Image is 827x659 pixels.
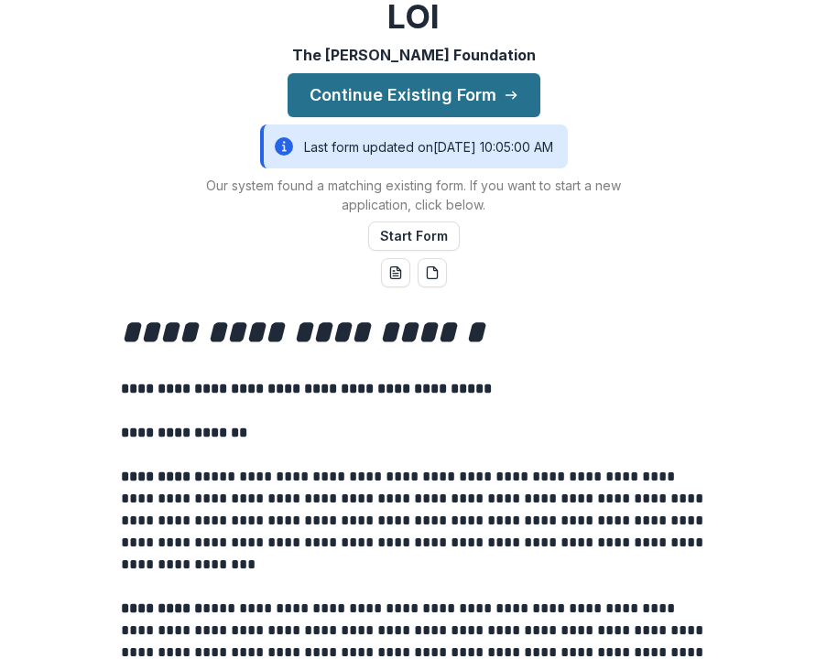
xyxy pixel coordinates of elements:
button: word-download [381,258,410,287]
div: Last form updated on [DATE] 10:05:00 AM [260,124,568,168]
p: Our system found a matching existing form. If you want to start a new application, click below. [189,176,638,214]
button: Start Form [368,221,460,251]
button: Continue Existing Form [288,73,540,117]
button: pdf-download [418,258,447,287]
p: The [PERSON_NAME] Foundation [292,44,536,66]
